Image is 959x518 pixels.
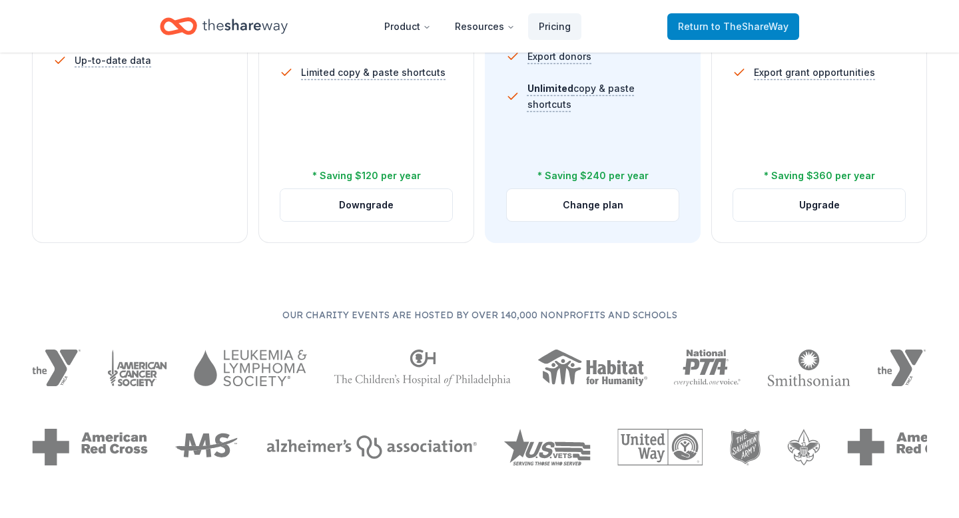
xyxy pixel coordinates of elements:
img: Boy Scouts of America [787,429,820,465]
img: American Cancer Society [107,350,168,386]
div: * Saving $240 per year [537,168,649,184]
img: United Way [617,429,703,465]
span: Export grant opportunities [754,65,875,81]
a: Returnto TheShareWay [667,13,799,40]
img: National PTA [674,350,741,386]
img: The Salvation Army [730,429,761,465]
button: Upgrade [733,189,905,221]
nav: Main [374,11,581,42]
span: to TheShareWay [711,21,789,32]
img: The Children's Hospital of Philadelphia [334,350,511,386]
span: Unlimited [527,83,573,94]
button: Downgrade [280,189,452,221]
img: YMCA [877,350,926,386]
img: US Vets [503,429,591,465]
span: Return [678,19,789,35]
button: Resources [444,13,525,40]
img: American Red Cross [32,429,148,465]
span: copy & paste shortcuts [527,83,635,110]
a: Home [160,11,288,42]
div: * Saving $360 per year [764,168,875,184]
span: Limited copy & paste shortcuts [301,65,446,81]
div: * Saving $120 per year [312,168,421,184]
span: Up-to-date data [75,53,151,69]
img: Smithsonian [767,350,850,386]
img: Habitat for Humanity [537,350,647,386]
button: Change plan [507,189,679,221]
p: Our charity events are hosted by over 140,000 nonprofits and schools [32,307,927,323]
img: YMCA [32,350,81,386]
img: MS [174,429,240,465]
a: Pricing [528,13,581,40]
img: Alzheimers Association [266,435,477,459]
button: Product [374,13,442,40]
span: Export donors [527,49,591,65]
img: Leukemia & Lymphoma Society [194,350,306,386]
